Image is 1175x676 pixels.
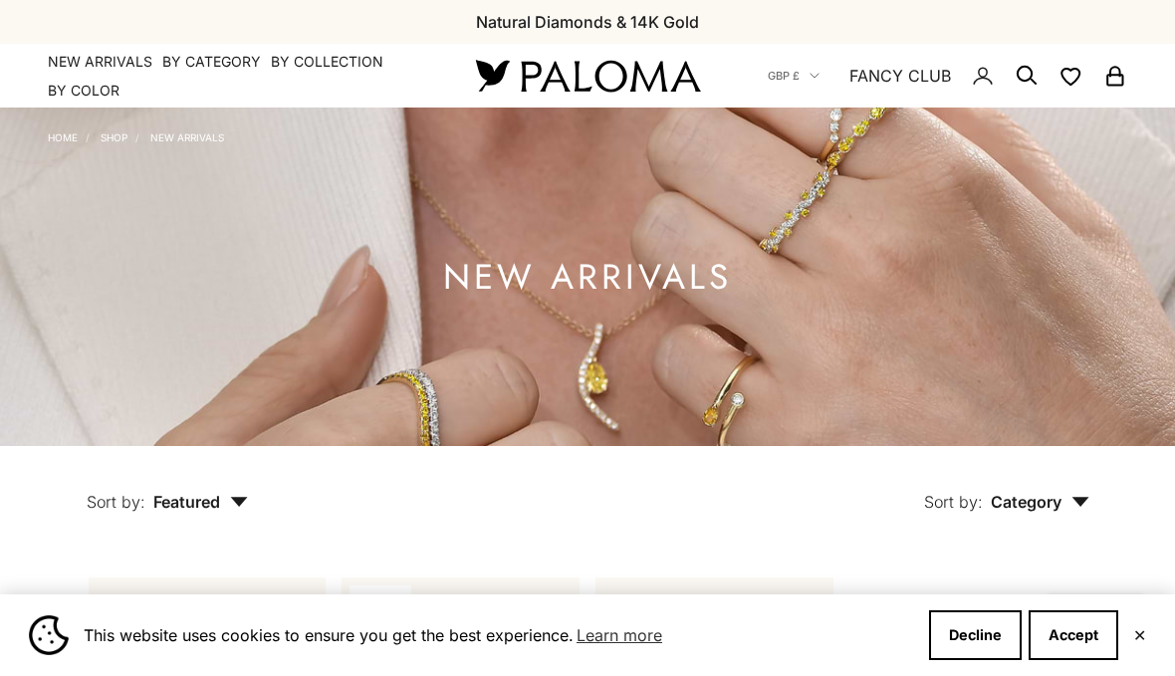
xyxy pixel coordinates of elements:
img: Cookie banner [29,615,69,655]
nav: Breadcrumb [48,127,224,143]
a: NEW ARRIVALS [48,52,152,72]
summary: By Color [48,81,119,101]
a: Home [48,131,78,143]
button: GBP £ [768,67,820,85]
span: This website uses cookies to ensure you get the best experience. [84,620,913,650]
span: NEW [350,585,411,613]
a: NEW ARRIVALS [150,131,224,143]
h1: NEW ARRIVALS [443,265,732,290]
button: Close [1133,629,1146,641]
p: Natural Diamonds & 14K Gold [476,9,699,35]
span: Sort by: [87,492,145,512]
summary: By Collection [271,52,383,72]
a: FANCY CLUB [849,63,951,89]
span: Category [991,492,1089,512]
button: Decline [929,610,1022,660]
summary: By Category [162,52,261,72]
a: Shop [101,131,127,143]
span: GBP £ [768,67,800,85]
button: Sort by: Category [878,446,1135,530]
span: Featured [153,492,248,512]
nav: Secondary navigation [768,44,1127,108]
button: Accept [1029,610,1118,660]
span: Sort by: [924,492,983,512]
button: Sort by: Featured [41,446,294,530]
a: Learn more [574,620,665,650]
nav: Primary navigation [48,52,428,101]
